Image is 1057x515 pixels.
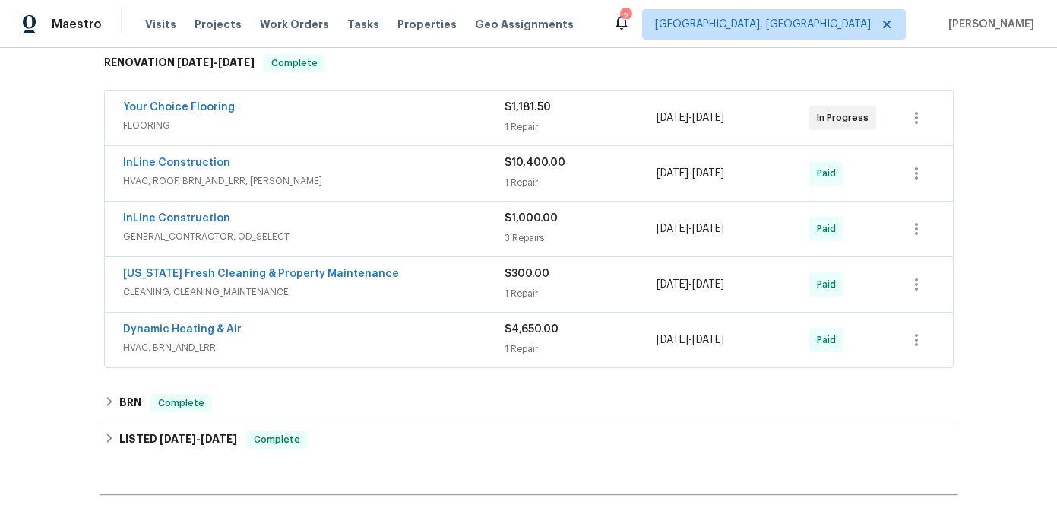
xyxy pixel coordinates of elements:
[817,332,842,348] span: Paid
[657,332,724,348] span: -
[52,17,102,32] span: Maestro
[100,39,958,87] div: RENOVATION [DATE]-[DATE]Complete
[817,277,842,292] span: Paid
[152,396,210,411] span: Complete
[123,340,505,355] span: HVAC, BRN_AND_LRR
[123,324,242,335] a: Dynamic Heating & Air
[145,17,176,32] span: Visits
[657,168,688,179] span: [DATE]
[505,157,565,168] span: $10,400.00
[104,54,255,72] h6: RENOVATION
[201,434,237,444] span: [DATE]
[505,269,549,279] span: $300.00
[692,224,724,234] span: [DATE]
[123,157,230,168] a: InLine Construction
[655,17,871,32] span: [GEOGRAPHIC_DATA], [GEOGRAPHIC_DATA]
[475,17,574,32] span: Geo Assignments
[657,277,724,292] span: -
[160,434,196,444] span: [DATE]
[100,421,958,458] div: LISTED [DATE]-[DATE]Complete
[505,175,657,190] div: 1 Repair
[100,385,958,421] div: BRN Complete
[657,279,688,290] span: [DATE]
[119,394,141,412] h6: BRN
[123,213,230,224] a: InLine Construction
[620,9,631,24] div: 2
[119,431,237,449] h6: LISTED
[692,279,724,290] span: [DATE]
[692,335,724,345] span: [DATE]
[195,17,242,32] span: Projects
[505,102,551,113] span: $1,181.50
[347,19,379,30] span: Tasks
[160,434,237,444] span: -
[657,110,724,126] span: -
[123,118,505,133] span: FLOORING
[123,229,505,244] span: GENERAL_CONTRACTOR, OD_SELECT
[260,17,329,32] span: Work Orders
[657,166,724,181] span: -
[505,286,657,301] div: 1 Repair
[123,269,399,279] a: [US_STATE] Fresh Cleaning & Property Maintenance
[692,113,724,123] span: [DATE]
[657,335,688,345] span: [DATE]
[505,324,559,335] span: $4,650.00
[218,57,255,68] span: [DATE]
[817,166,842,181] span: Paid
[817,221,842,237] span: Paid
[505,342,657,357] div: 1 Repair
[123,173,505,189] span: HVAC, ROOF, BRN_AND_LRR, [PERSON_NAME]
[265,56,324,71] span: Complete
[692,168,724,179] span: [DATE]
[177,57,214,68] span: [DATE]
[123,102,235,113] a: Your Choice Flooring
[505,119,657,135] div: 1 Repair
[817,110,875,126] span: In Progress
[657,224,688,234] span: [DATE]
[657,221,724,237] span: -
[397,17,457,32] span: Properties
[177,57,255,68] span: -
[942,17,1034,32] span: [PERSON_NAME]
[657,113,688,123] span: [DATE]
[123,285,505,300] span: CLEANING, CLEANING_MAINTENANCE
[505,213,558,224] span: $1,000.00
[248,432,306,447] span: Complete
[505,230,657,246] div: 3 Repairs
